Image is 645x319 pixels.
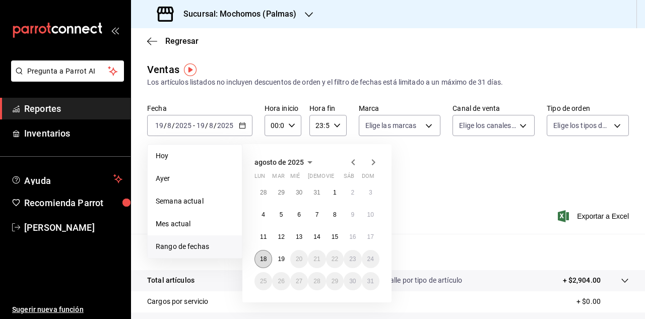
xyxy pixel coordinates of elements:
abbr: 3 de agosto de 2025 [369,189,372,196]
input: ---- [175,121,192,130]
abbr: 30 de agosto de 2025 [349,278,356,285]
span: Ayuda [24,173,109,185]
span: Mes actual [156,219,234,229]
span: Elige las marcas [365,120,417,131]
span: Semana actual [156,196,234,207]
button: 17 de agosto de 2025 [362,228,379,246]
abbr: 29 de julio de 2025 [278,189,284,196]
button: 11 de agosto de 2025 [254,228,272,246]
label: Tipo de orden [547,105,629,112]
button: 22 de agosto de 2025 [326,250,344,268]
abbr: 27 de agosto de 2025 [296,278,302,285]
abbr: 13 de agosto de 2025 [296,233,302,240]
button: 20 de agosto de 2025 [290,250,308,268]
abbr: lunes [254,173,265,183]
button: Pregunta a Parrot AI [11,60,124,82]
p: + $0.00 [576,296,629,307]
button: 7 de agosto de 2025 [308,206,326,224]
input: -- [209,121,214,130]
span: Exportar a Excel [560,210,629,222]
input: -- [155,121,164,130]
button: 4 de agosto de 2025 [254,206,272,224]
h3: Sucursal: Mochomos (Palmas) [175,8,297,20]
span: Inventarios [24,126,122,140]
span: [PERSON_NAME] [24,221,122,234]
abbr: 22 de agosto de 2025 [332,256,338,263]
abbr: 6 de agosto de 2025 [297,211,301,218]
button: 27 de agosto de 2025 [290,272,308,290]
span: Rango de fechas [156,241,234,252]
abbr: 1 de agosto de 2025 [333,189,337,196]
button: 10 de agosto de 2025 [362,206,379,224]
abbr: jueves [308,173,367,183]
abbr: 24 de agosto de 2025 [367,256,374,263]
button: 9 de agosto de 2025 [344,206,361,224]
abbr: viernes [326,173,334,183]
button: 28 de agosto de 2025 [308,272,326,290]
button: 3 de agosto de 2025 [362,183,379,202]
button: 5 de agosto de 2025 [272,206,290,224]
button: 23 de agosto de 2025 [344,250,361,268]
button: Regresar [147,36,199,46]
button: 15 de agosto de 2025 [326,228,344,246]
abbr: 7 de agosto de 2025 [315,211,319,218]
img: Tooltip marker [184,63,197,76]
button: 1 de agosto de 2025 [326,183,344,202]
button: 18 de agosto de 2025 [254,250,272,268]
button: 29 de julio de 2025 [272,183,290,202]
button: 31 de agosto de 2025 [362,272,379,290]
button: 29 de agosto de 2025 [326,272,344,290]
abbr: 11 de agosto de 2025 [260,233,267,240]
abbr: 5 de agosto de 2025 [280,211,283,218]
button: 14 de agosto de 2025 [308,228,326,246]
span: Sugerir nueva función [12,304,122,315]
span: / [214,121,217,130]
button: 24 de agosto de 2025 [362,250,379,268]
button: 16 de agosto de 2025 [344,228,361,246]
div: Ventas [147,62,179,77]
abbr: 29 de agosto de 2025 [332,278,338,285]
button: 26 de agosto de 2025 [272,272,290,290]
label: Hora inicio [265,105,301,112]
a: Pregunta a Parrot AI [7,73,124,84]
abbr: 15 de agosto de 2025 [332,233,338,240]
button: 21 de agosto de 2025 [308,250,326,268]
abbr: miércoles [290,173,300,183]
abbr: 30 de julio de 2025 [296,189,302,196]
button: 13 de agosto de 2025 [290,228,308,246]
abbr: 28 de agosto de 2025 [313,278,320,285]
button: 19 de agosto de 2025 [272,250,290,268]
button: 30 de julio de 2025 [290,183,308,202]
input: -- [167,121,172,130]
abbr: 2 de agosto de 2025 [351,189,354,196]
label: Fecha [147,105,252,112]
abbr: 21 de agosto de 2025 [313,256,320,263]
span: Elige los canales de venta [459,120,516,131]
span: / [205,121,208,130]
abbr: 14 de agosto de 2025 [313,233,320,240]
label: Hora fin [309,105,346,112]
span: Ayer [156,173,234,184]
button: 2 de agosto de 2025 [344,183,361,202]
button: agosto de 2025 [254,156,316,168]
span: / [164,121,167,130]
p: + $2,904.00 [563,275,601,286]
button: 28 de julio de 2025 [254,183,272,202]
button: 31 de julio de 2025 [308,183,326,202]
abbr: martes [272,173,284,183]
span: Regresar [165,36,199,46]
abbr: 16 de agosto de 2025 [349,233,356,240]
button: 30 de agosto de 2025 [344,272,361,290]
span: Recomienda Parrot [24,196,122,210]
span: / [172,121,175,130]
abbr: 12 de agosto de 2025 [278,233,284,240]
abbr: 9 de agosto de 2025 [351,211,354,218]
span: Elige los tipos de orden [553,120,610,131]
abbr: 28 de julio de 2025 [260,189,267,196]
input: -- [196,121,205,130]
abbr: 4 de agosto de 2025 [262,211,265,218]
span: Hoy [156,151,234,161]
p: Cargos por servicio [147,296,209,307]
abbr: 17 de agosto de 2025 [367,233,374,240]
button: 12 de agosto de 2025 [272,228,290,246]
